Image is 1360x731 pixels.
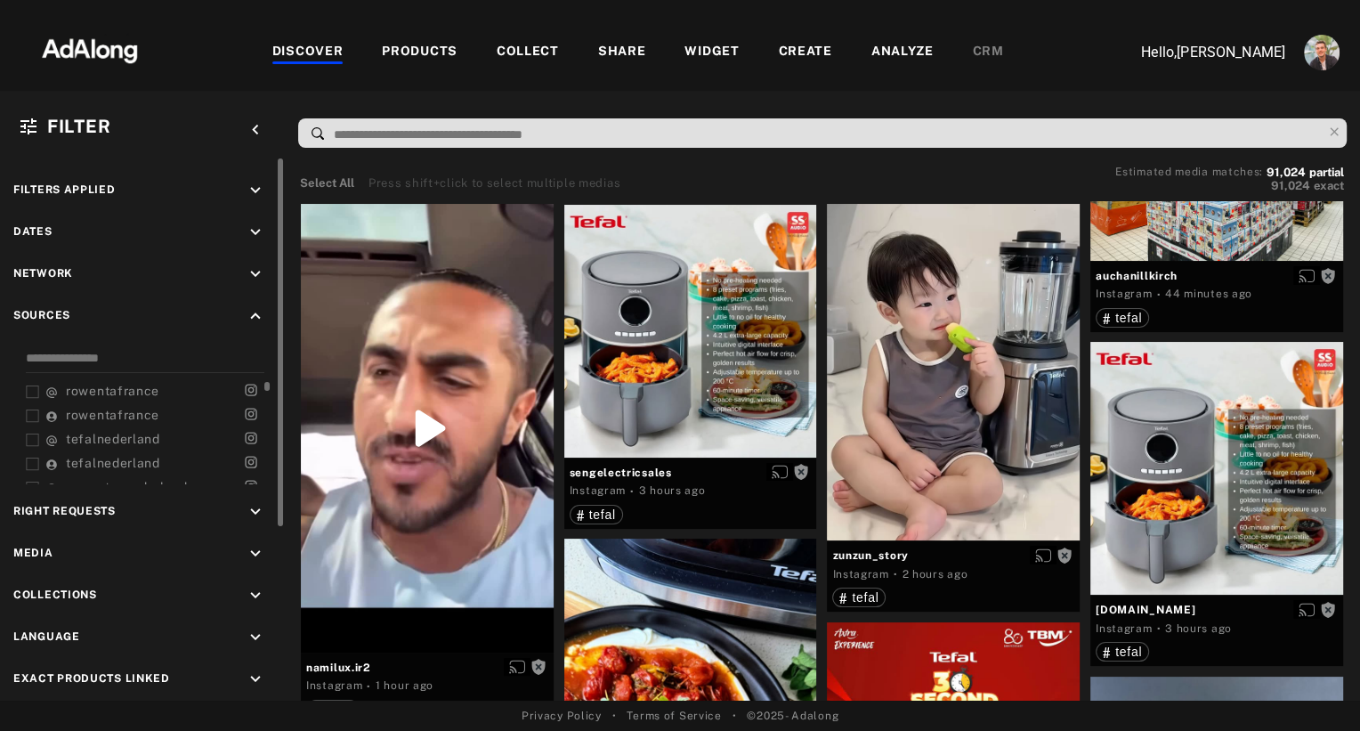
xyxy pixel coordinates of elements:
[1267,166,1306,179] span: 91,024
[612,708,617,724] span: •
[306,660,548,676] span: namilux.ir2
[246,181,265,200] i: keyboard_arrow_down
[639,484,706,497] time: 2025-09-26T04:30:13.000Z
[1096,602,1338,618] span: [DOMAIN_NAME]
[779,42,832,63] div: CREATE
[1107,42,1285,63] p: Hello, [PERSON_NAME]
[1165,622,1232,635] time: 2025-09-26T04:30:07.000Z
[246,628,265,647] i: keyboard_arrow_down
[246,120,265,140] i: keyboard_arrow_left
[272,42,344,63] div: DISCOVER
[1096,268,1338,284] span: auchanillkirch
[246,586,265,605] i: keyboard_arrow_down
[1271,646,1360,731] iframe: Chat Widget
[368,175,620,192] div: Press shift+click to select multiple medias
[1271,179,1310,192] span: 91,024
[793,466,809,478] span: Rights not requested
[871,42,934,63] div: ANALYZE
[522,708,602,724] a: Privacy Policy
[1293,266,1320,285] button: Enable diffusion on this media
[13,505,116,517] span: Right Requests
[630,484,635,499] span: ·
[1320,269,1336,281] span: Rights not requested
[1096,621,1152,637] div: Instagram
[13,183,116,196] span: Filters applied
[382,42,457,63] div: PRODUCTS
[902,568,967,581] time: 2025-09-26T04:49:18.000Z
[832,566,888,582] div: Instagram
[1030,546,1056,564] button: Enable diffusion on this media
[246,544,265,564] i: keyboard_arrow_down
[13,267,73,280] span: Network
[598,42,646,63] div: SHARE
[839,591,878,604] div: tefal
[246,306,265,326] i: keyboard_arrow_up
[246,670,265,689] i: keyboard_arrow_down
[530,661,546,673] span: Rights not requested
[66,408,159,422] span: rowentafrance
[570,483,626,499] div: Instagram
[577,508,616,521] div: tefal
[12,22,168,76] img: 63233d7d88ed69de3c212112c67096b6.png
[733,708,737,724] span: •
[246,223,265,242] i: keyboard_arrow_down
[766,463,793,482] button: Enable diffusion on this media
[13,672,170,685] span: Exact Products Linked
[1299,30,1344,75] button: Account settings
[1103,312,1142,324] div: tefal
[300,175,354,192] button: Select All
[66,456,160,470] span: tefalnederland
[1156,621,1161,636] span: ·
[973,42,1004,63] div: CRM
[852,590,878,605] span: tefal
[747,708,838,724] span: © 2025 - Adalong
[66,432,160,446] span: tefalnederland
[1115,166,1263,178] span: Estimated media matches:
[504,658,530,677] button: Enable diffusion on this media
[66,384,159,398] span: rowentafrance
[13,225,53,238] span: Dates
[13,309,70,321] span: Sources
[1156,288,1161,302] span: ·
[497,42,559,63] div: COLLECT
[306,678,362,694] div: Instagram
[1293,600,1320,619] button: Enable diffusion on this media
[1096,286,1152,302] div: Instagram
[13,589,97,601] span: Collections
[627,708,721,724] a: Terms of Service
[47,116,110,137] span: Filter
[66,480,188,494] span: rowenta_nederland
[1056,548,1073,561] span: Rights not requested
[246,264,265,284] i: keyboard_arrow_down
[1115,311,1142,325] span: tefal
[1115,177,1344,195] button: 91,024exact
[589,508,616,522] span: tefal
[13,547,53,559] span: Media
[894,567,898,581] span: ·
[1320,603,1336,615] span: Rights not requested
[1165,288,1252,300] time: 2025-09-26T06:30:40.000Z
[367,679,371,694] span: ·
[376,679,433,692] time: 2025-09-26T06:12:31.000Z
[570,465,812,481] span: sengelectricsales
[832,548,1074,564] span: zunzun_story
[246,502,265,522] i: keyboard_arrow_down
[13,630,80,643] span: Language
[1304,35,1340,70] img: ACg8ocLjEk1irI4XXb49MzUGwa4F_C3PpCyg-3CPbiuLEZrYEA=s96-c
[1115,645,1142,659] span: tefal
[1267,168,1344,177] button: 91,024partial
[684,42,739,63] div: WIDGET
[1103,646,1142,658] div: tefal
